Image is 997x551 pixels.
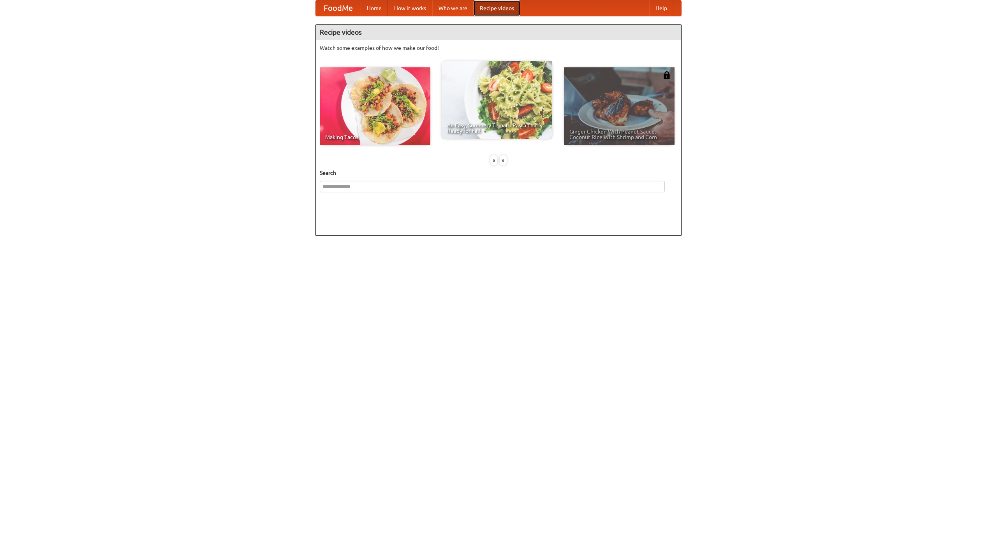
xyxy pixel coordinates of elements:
span: An Easy, Summery Tomato Pasta That's Ready for Fall [447,123,547,134]
span: Making Tacos [325,134,425,140]
a: Who we are [432,0,474,16]
a: FoodMe [316,0,361,16]
a: How it works [388,0,432,16]
h5: Search [320,169,677,177]
p: Watch some examples of how we make our food! [320,44,677,52]
h4: Recipe videos [316,25,681,40]
a: Home [361,0,388,16]
a: Making Tacos [320,67,430,145]
div: « [490,155,497,165]
a: Help [649,0,673,16]
img: 483408.png [663,71,671,79]
a: Recipe videos [474,0,520,16]
div: » [500,155,507,165]
a: An Easy, Summery Tomato Pasta That's Ready for Fall [442,61,552,139]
